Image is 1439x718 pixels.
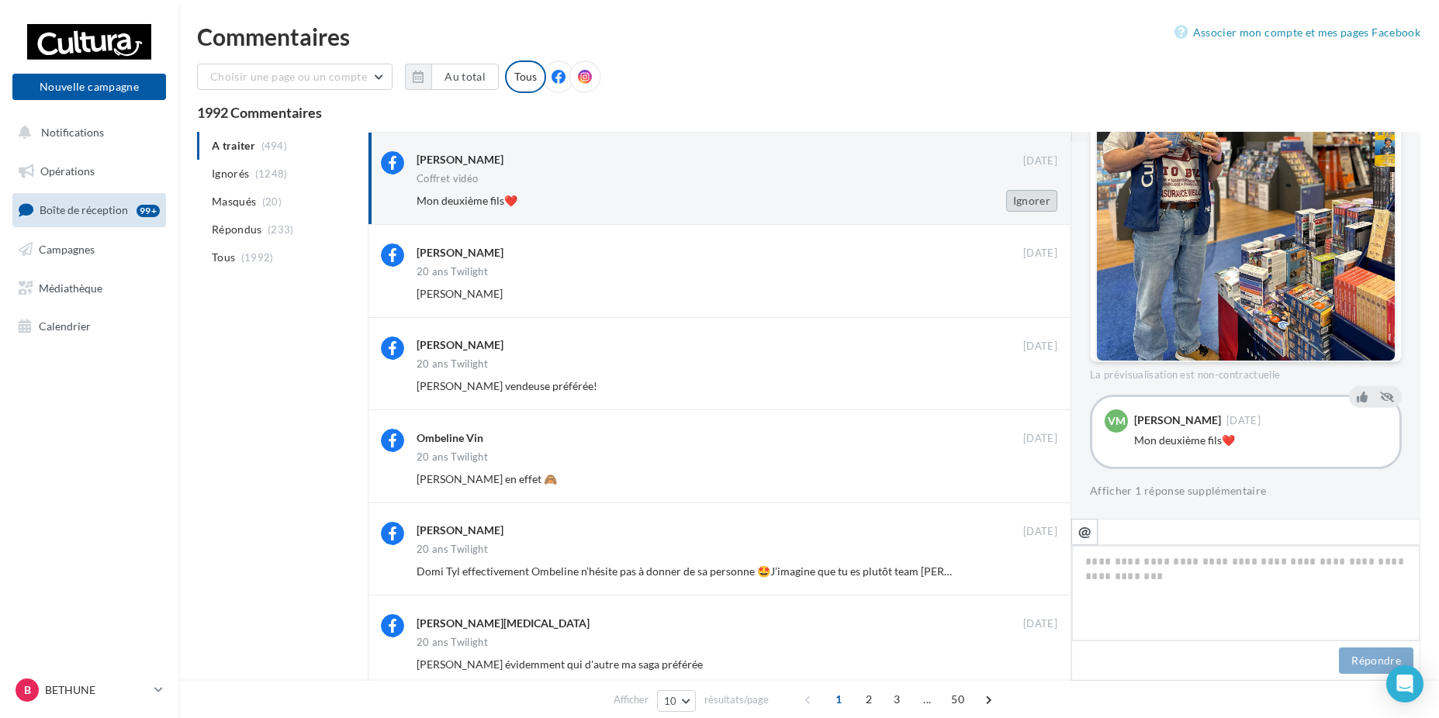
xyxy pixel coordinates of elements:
[9,272,169,305] a: Médiathèque
[212,194,256,209] span: Masqués
[417,472,557,485] span: [PERSON_NAME] en effet 🙈
[197,64,393,90] button: Choisir une page ou un compte
[1023,617,1057,631] span: [DATE]
[1090,362,1402,382] div: La prévisualisation est non-contractuelle
[417,245,503,261] div: [PERSON_NAME]
[704,692,769,707] span: résultats/page
[268,223,294,236] span: (233)
[12,675,166,705] a: B BETHUNE
[417,379,597,392] span: [PERSON_NAME] vendeuse préférée!
[884,687,909,712] span: 3
[1023,340,1057,354] span: [DATE]
[212,166,249,181] span: Ignorés
[9,193,169,226] a: Boîte de réception99+
[197,105,1420,119] div: 1992 Commentaires
[417,430,483,446] div: Ombeline Vin
[417,658,703,671] span: [PERSON_NAME] évidemment qui d'autre ma saga préférée
[405,64,499,90] button: Au total
[40,203,128,216] span: Boîte de réception
[1023,432,1057,446] span: [DATE]
[417,152,503,167] div: [PERSON_NAME]
[24,682,31,698] span: B
[826,687,851,712] span: 1
[41,126,104,139] span: Notifications
[9,233,169,266] a: Campagnes
[417,564,1030,578] span: Domi Tyl effectivement Ombeline n’hésite pas à donner de sa personne 🤩J’imagine que tu es plutôt ...
[417,267,488,277] div: 20 ans Twilight
[915,687,939,712] span: ...
[856,687,881,712] span: 2
[417,452,488,462] div: 20 ans Twilight
[1006,190,1057,212] button: Ignorer
[417,174,478,184] div: Coffret vidéo
[45,682,148,698] p: BETHUNE
[12,74,166,100] button: Nouvelle campagne
[9,155,169,188] a: Opérations
[1023,247,1057,261] span: [DATE]
[417,544,488,554] div: 20 ans Twilight
[1339,647,1413,674] button: Répondre
[657,690,697,712] button: 10
[417,337,503,353] div: [PERSON_NAME]
[431,64,499,90] button: Au total
[1023,525,1057,539] span: [DATE]
[1108,413,1126,429] span: VM
[417,194,517,207] span: Mon deuxième fils❤️
[39,281,102,294] span: Médiathèque
[614,692,649,707] span: Afficher
[137,205,160,217] div: 99+
[1071,519,1098,545] button: @
[212,250,235,265] span: Tous
[262,195,282,208] span: (20)
[1090,482,1267,500] button: Afficher 1 réponse supplémentaire
[40,164,95,178] span: Opérations
[945,687,970,712] span: 50
[1078,524,1091,538] i: @
[197,25,1420,48] div: Commentaires
[1174,23,1420,42] a: Associer mon compte et mes pages Facebook
[9,116,163,149] button: Notifications
[417,523,503,538] div: [PERSON_NAME]
[210,70,367,83] span: Choisir une page ou un compte
[255,167,288,180] span: (1248)
[417,637,488,647] div: 20 ans Twilight
[1134,415,1221,426] div: [PERSON_NAME]
[39,319,91,333] span: Calendrier
[417,616,590,631] div: [PERSON_NAME][MEDICAL_DATA]
[1023,154,1057,168] span: [DATE]
[417,287,503,300] span: [PERSON_NAME]
[505,60,546,93] div: Tous
[9,310,169,343] a: Calendrier
[664,695,677,707] span: 10
[1134,433,1387,448] div: Mon deuxième fils❤️
[1386,665,1423,702] div: Open Intercom Messenger
[417,359,488,369] div: 20 ans Twilight
[241,251,274,264] span: (1992)
[39,243,95,256] span: Campagnes
[212,222,262,237] span: Répondus
[1226,416,1261,426] span: [DATE]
